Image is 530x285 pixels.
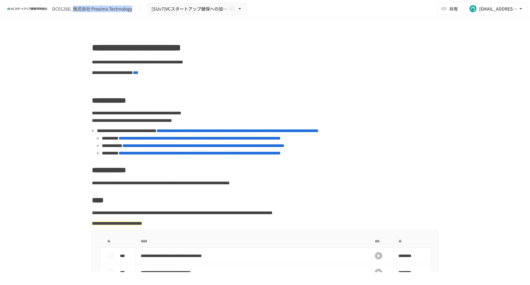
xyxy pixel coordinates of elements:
[152,5,228,13] span: [SUv7]VCスタートアップ健保への加入申請手続き
[147,3,247,15] button: [SUv7]VCスタートアップ健保への加入申請手続き
[449,5,458,12] span: 共有
[479,5,518,13] div: [EMAIL_ADDRESS][DOMAIN_NAME]
[437,2,463,15] button: 共有
[7,4,47,14] img: ZDfHsVrhrXUoWEWGWYf8C4Fv4dEjYTEDCNvmL73B7ox
[465,2,528,15] button: [EMAIL_ADDRESS][DOMAIN_NAME]
[52,6,132,12] div: DC01266_株式会社 Proxima Technology
[105,250,117,262] button: status
[105,266,117,278] button: status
